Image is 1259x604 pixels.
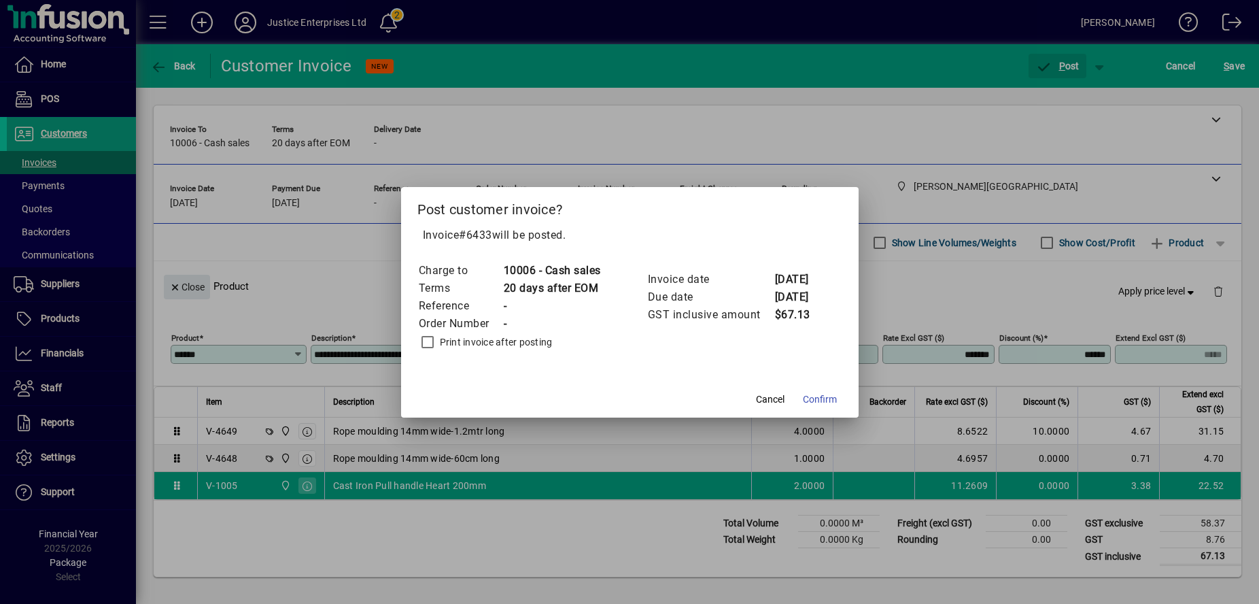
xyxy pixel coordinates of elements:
[417,227,842,244] p: Invoice will be posted .
[503,280,601,297] td: 20 days after EOM
[774,306,829,324] td: $67.13
[774,288,829,306] td: [DATE]
[459,229,492,241] span: #6433
[797,388,842,412] button: Confirm
[401,187,859,227] h2: Post customer invoice?
[647,288,774,306] td: Due date
[503,262,601,280] td: 10006 - Cash sales
[756,392,784,407] span: Cancel
[418,280,503,297] td: Terms
[418,297,503,315] td: Reference
[803,392,837,407] span: Confirm
[503,297,601,315] td: -
[418,315,503,333] td: Order Number
[774,271,829,288] td: [DATE]
[418,262,503,280] td: Charge to
[647,271,774,288] td: Invoice date
[503,315,601,333] td: -
[647,306,774,324] td: GST inclusive amount
[748,388,792,412] button: Cancel
[437,335,553,349] label: Print invoice after posting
